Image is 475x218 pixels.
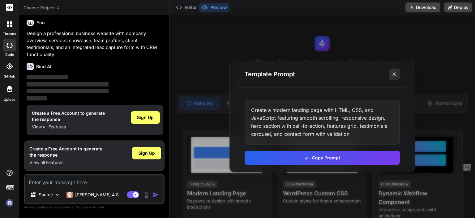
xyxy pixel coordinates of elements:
[27,30,163,58] p: Design a professional business website with company overview, services showcase, team profiles, c...
[5,52,14,57] label: code
[27,89,109,93] span: ‌
[75,192,121,198] p: [PERSON_NAME] 4 S..
[83,205,94,209] span: privacy
[4,97,15,102] label: Upload
[66,192,73,198] img: Claude 4 Sonnet
[143,191,150,198] img: attachment
[245,151,400,165] button: Copy Prompt
[55,192,60,198] img: Pick Models
[245,100,400,145] div: Create a modern landing page with HTML, CSS, and JavaScript featuring smooth scrolling, responsiv...
[173,3,199,12] button: Editor
[27,82,109,87] span: ‌
[4,198,15,208] img: signin
[27,75,68,79] span: ‌
[32,110,105,122] h1: Create a Free Account to generate the response
[137,114,154,121] span: Sign Up
[24,5,60,11] span: Choose Project
[152,192,159,198] img: icon
[29,159,102,166] p: View all Features
[27,96,47,100] span: ‌
[199,3,229,12] button: Preview
[3,31,16,37] label: threads
[405,2,440,12] button: Download
[32,124,105,130] p: View all Features
[36,20,45,26] h6: You
[24,204,165,210] p: Always double-check its answers. Your in Bind
[4,74,15,79] label: GitHub
[39,192,53,198] p: Source
[138,150,155,156] span: Sign Up
[245,70,295,78] h3: Template Prompt
[36,64,51,70] h6: Bind AI
[29,146,102,158] h1: Create a Free Account to generate the response
[444,2,472,12] button: Deploy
